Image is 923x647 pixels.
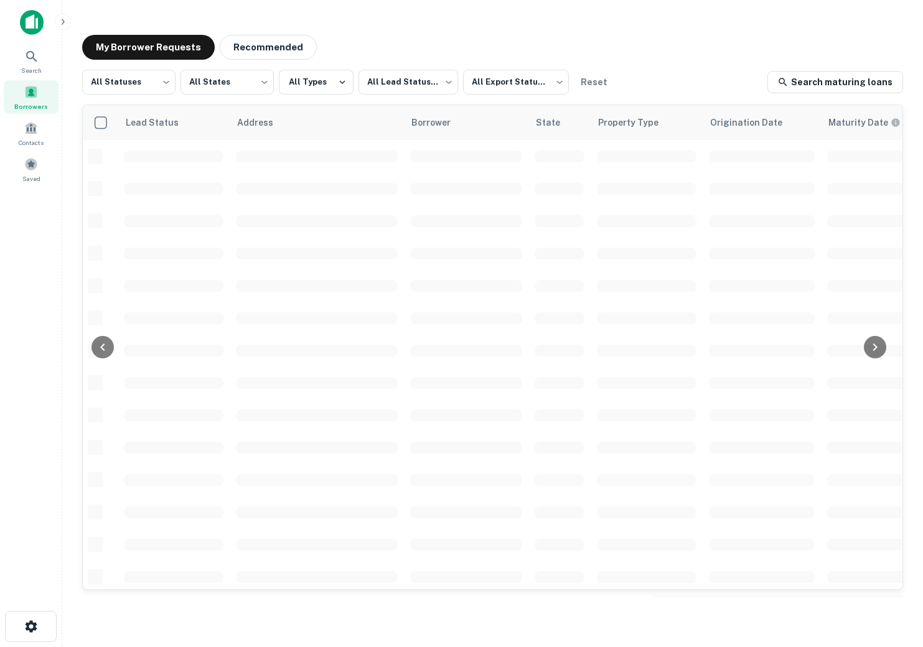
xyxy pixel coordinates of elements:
[125,115,195,130] span: Lead Status
[118,105,230,140] th: Lead Status
[82,35,215,60] button: My Borrower Requests
[828,116,917,129] span: Maturity dates displayed may be estimated. Please contact the lender for the most accurate maturi...
[14,101,48,111] span: Borrowers
[828,116,888,129] h6: Maturity Date
[20,10,44,35] img: capitalize-icon.png
[767,71,903,93] a: Search maturing loans
[536,115,576,130] span: State
[4,152,59,186] a: Saved
[21,65,42,75] span: Search
[710,115,799,130] span: Origination Date
[279,70,354,95] button: All Types
[180,66,274,98] div: All States
[528,105,591,140] th: State
[358,66,458,98] div: All Lead Statuses
[411,115,467,130] span: Borrower
[828,116,901,129] div: Maturity dates displayed may be estimated. Please contact the lender for the most accurate maturi...
[19,137,44,147] span: Contacts
[230,105,404,140] th: Address
[598,115,675,130] span: Property Type
[703,105,821,140] th: Origination Date
[591,105,703,140] th: Property Type
[237,115,289,130] span: Address
[861,547,923,607] iframe: Chat Widget
[404,105,528,140] th: Borrower
[4,80,59,114] a: Borrowers
[574,70,614,95] button: Reset
[82,66,176,98] div: All Statuses
[4,44,59,78] a: Search
[4,116,59,150] a: Contacts
[220,35,317,60] button: Recommended
[463,66,569,98] div: All Export Statuses
[22,174,40,184] span: Saved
